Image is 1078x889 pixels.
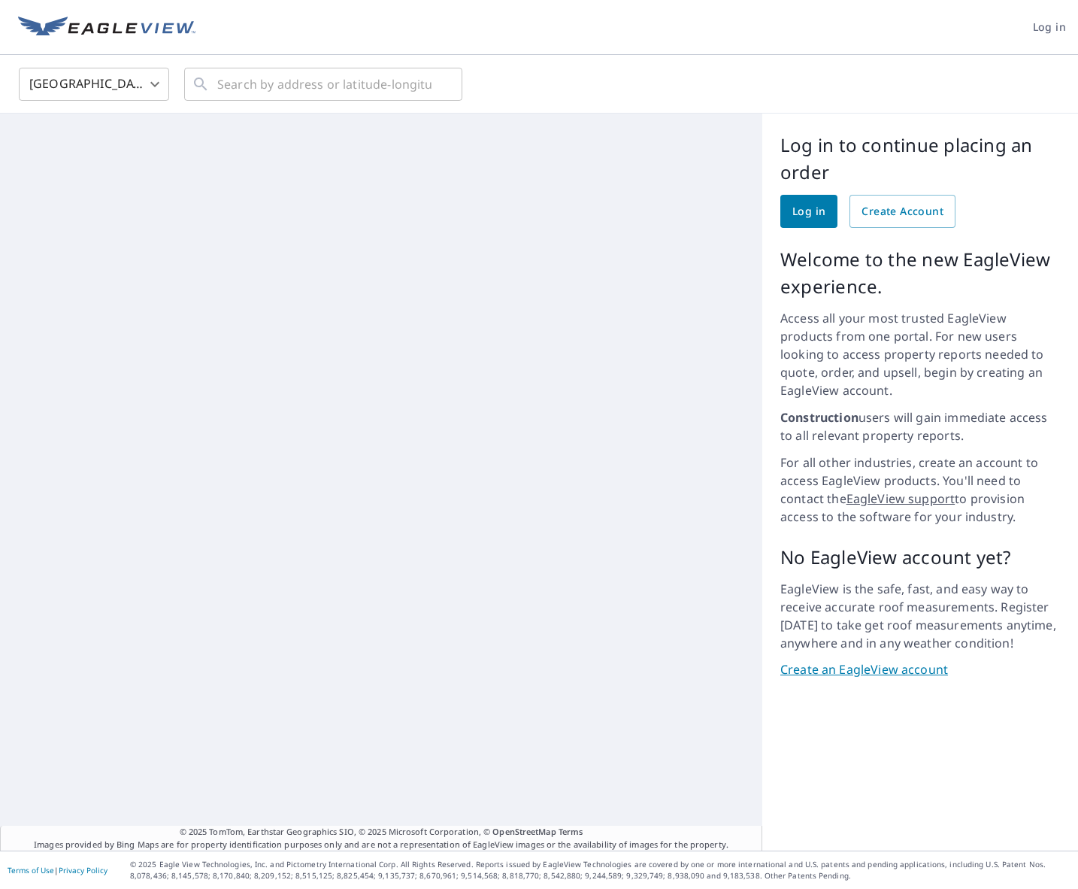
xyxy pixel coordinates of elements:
span: Log in [792,202,825,221]
a: Terms of Use [8,865,54,875]
a: Privacy Policy [59,865,107,875]
a: Create Account [849,195,955,228]
img: EV Logo [18,17,195,39]
p: © 2025 Eagle View Technologies, Inc. and Pictometry International Corp. All Rights Reserved. Repo... [130,859,1070,881]
p: For all other industries, create an account to access EagleView products. You'll need to contact ... [780,454,1060,526]
a: Terms [559,826,583,837]
a: Log in [780,195,837,228]
a: OpenStreetMap [492,826,556,837]
p: No EagleView account yet? [780,544,1060,571]
p: EagleView is the safe, fast, and easy way to receive accurate roof measurements. Register [DATE] ... [780,580,1060,652]
p: users will gain immediate access to all relevant property reports. [780,408,1060,444]
p: Log in to continue placing an order [780,132,1060,186]
span: © 2025 TomTom, Earthstar Geographics SIO, © 2025 Microsoft Corporation, © [180,826,583,839]
span: Create Account [861,202,943,221]
p: | [8,866,107,875]
input: Search by address or latitude-longitude [217,63,432,105]
div: [GEOGRAPHIC_DATA] [19,63,169,105]
a: Create an EagleView account [780,661,1060,678]
p: Welcome to the new EagleView experience. [780,246,1060,300]
p: Access all your most trusted EagleView products from one portal. For new users looking to access ... [780,309,1060,399]
a: EagleView support [846,490,955,507]
span: Log in [1033,18,1066,37]
strong: Construction [780,409,858,426]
